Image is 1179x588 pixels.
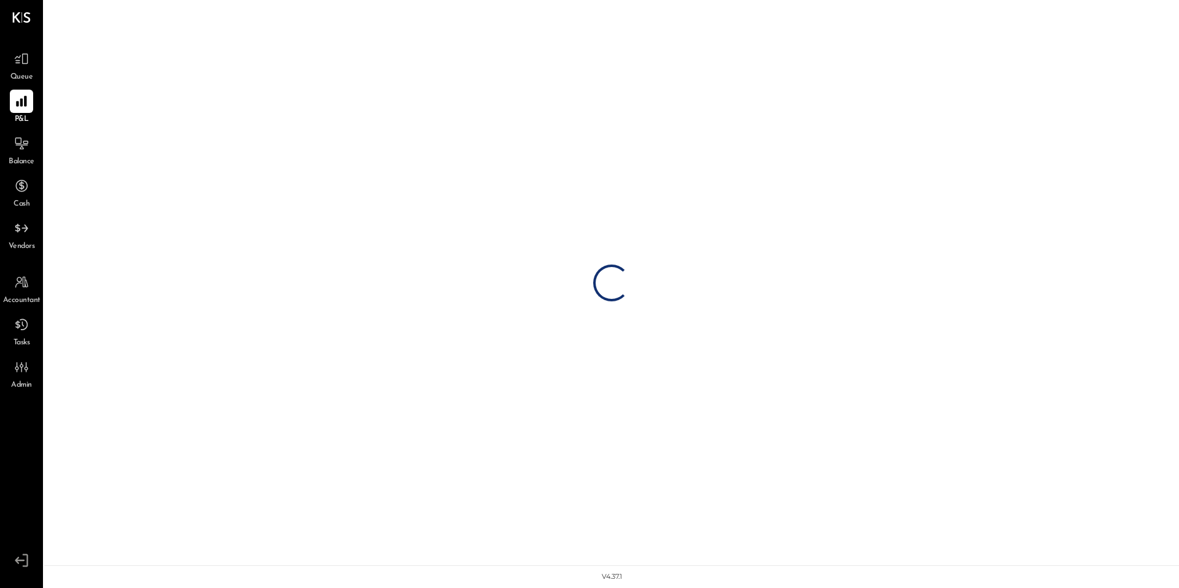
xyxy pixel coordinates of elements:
span: Accountant [3,295,41,306]
a: Admin [1,355,42,391]
span: Balance [9,157,34,168]
span: Cash [14,199,29,210]
span: Admin [11,380,32,391]
a: Accountant [1,271,42,306]
span: P&L [15,114,29,125]
span: Tasks [14,338,30,349]
span: Queue [10,72,33,83]
a: P&L [1,90,42,125]
a: Vendors [1,217,42,252]
a: Tasks [1,313,42,349]
div: v 4.37.1 [602,572,622,582]
a: Queue [1,47,42,83]
span: Vendors [9,241,35,252]
a: Cash [1,174,42,210]
a: Balance [1,132,42,168]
